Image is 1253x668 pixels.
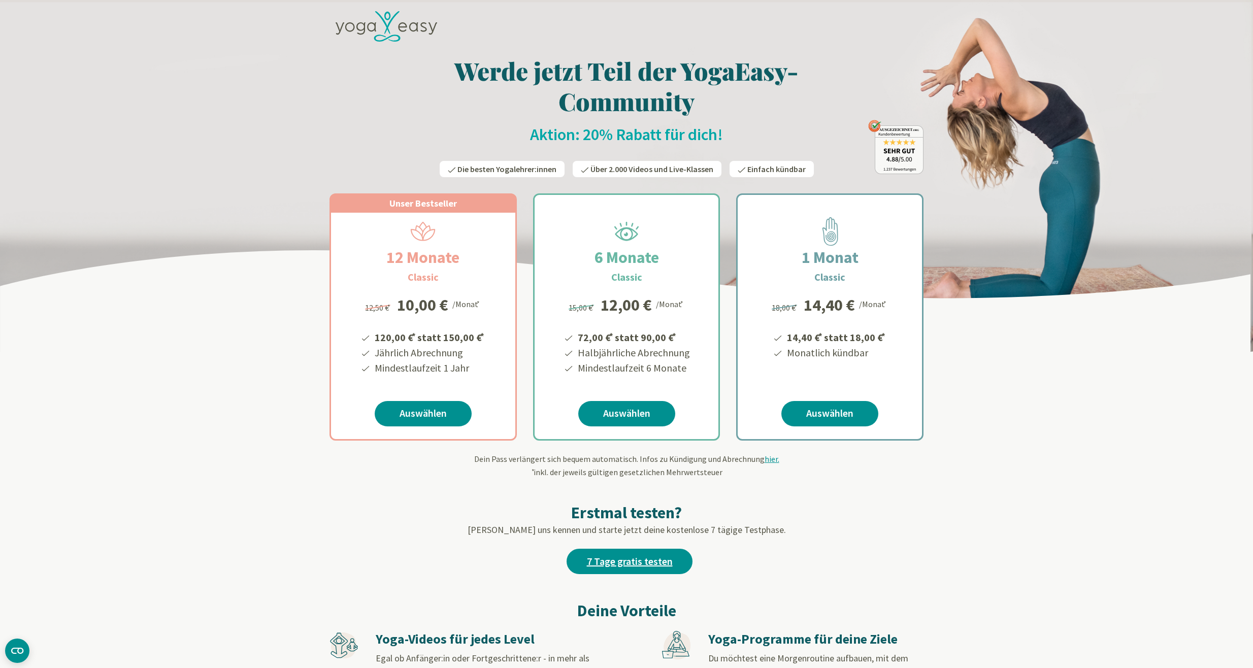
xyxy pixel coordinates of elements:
div: /Monat [656,297,685,310]
h2: Erstmal testen? [329,503,924,523]
span: 18,00 € [772,303,799,313]
h2: 12 Monate [362,245,484,270]
a: Auswählen [375,401,472,426]
li: 72,00 € statt 90,00 € [576,328,690,345]
span: Über 2.000 Videos und Live-Klassen [590,164,713,174]
div: 10,00 € [397,297,448,313]
h1: Werde jetzt Teil der YogaEasy-Community [329,55,924,116]
li: Mindestlaufzeit 1 Jahr [373,360,486,376]
span: hier. [765,454,779,464]
h3: Yoga-Programme für deine Ziele [708,631,922,648]
div: Dein Pass verlängert sich bequem automatisch. Infos zu Kündigung und Abrechnung [329,453,924,478]
li: Jährlich Abrechnung [373,345,486,360]
div: /Monat [452,297,481,310]
h3: Yoga-Videos für jedes Level [376,631,590,648]
img: ausgezeichnet_badge.png [868,120,924,174]
li: 14,40 € statt 18,00 € [785,328,887,345]
a: Auswählen [578,401,675,426]
h2: 1 Monat [777,245,883,270]
span: inkl. der jeweils gültigen gesetzlichen Mehrwertsteuer [531,467,722,477]
a: 7 Tage gratis testen [567,549,693,574]
h2: 6 Monate [570,245,683,270]
span: Unser Bestseller [389,197,457,209]
a: Auswählen [781,401,878,426]
li: 120,00 € statt 150,00 € [373,328,486,345]
button: CMP-Widget öffnen [5,639,29,663]
h2: Deine Vorteile [329,598,924,623]
h2: Aktion: 20% Rabatt für dich! [329,124,924,145]
h3: Classic [611,270,642,285]
li: Mindestlaufzeit 6 Monate [576,360,690,376]
span: Einfach kündbar [747,164,806,174]
div: 12,00 € [601,297,652,313]
h3: Classic [814,270,845,285]
div: 14,40 € [804,297,855,313]
li: Monatlich kündbar [785,345,887,360]
span: 12,50 € [365,303,392,313]
p: [PERSON_NAME] uns kennen und starte jetzt deine kostenlose 7 tägige Testphase. [329,523,924,537]
div: /Monat [859,297,888,310]
h3: Classic [408,270,439,285]
span: Die besten Yogalehrer:innen [457,164,556,174]
li: Halbjährliche Abrechnung [576,345,690,360]
span: 15,00 € [569,303,596,313]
